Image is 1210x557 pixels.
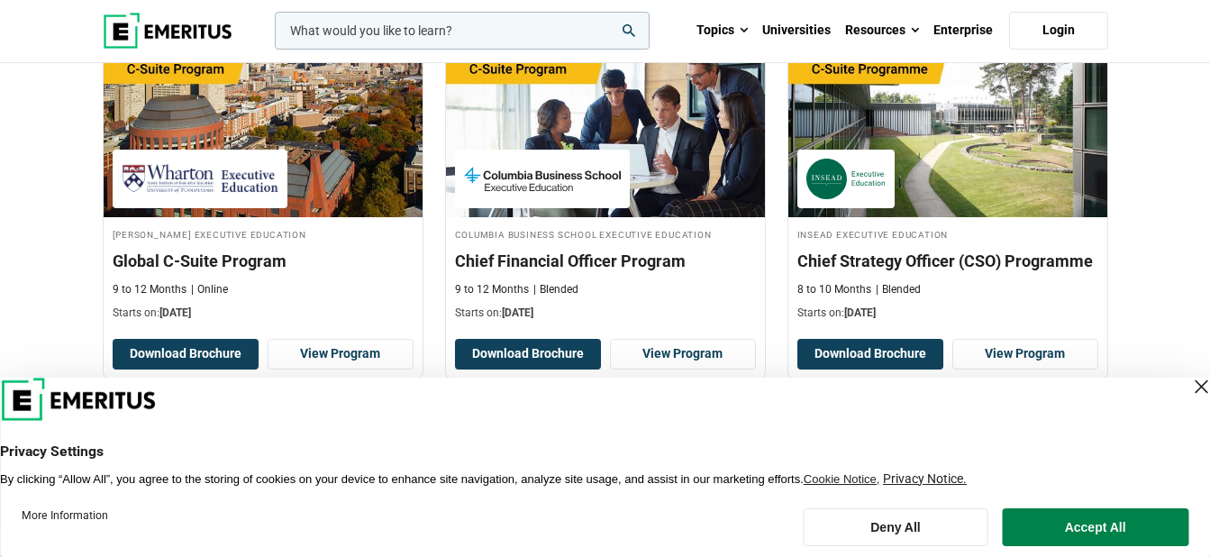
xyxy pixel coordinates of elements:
span: [DATE] [159,306,191,319]
p: 8 to 10 Months [797,282,871,297]
p: 9 to 12 Months [455,282,529,297]
button: Download Brochure [113,339,259,370]
p: 9 to 12 Months [113,282,187,297]
h3: Chief Strategy Officer (CSO) Programme [797,250,1098,272]
img: Wharton Executive Education [122,159,278,199]
h3: Global C-Suite Program [113,250,414,272]
span: [DATE] [844,306,876,319]
button: Download Brochure [455,339,601,370]
a: Finance Course by Columbia Business School Executive Education - September 29, 2025 Columbia Busi... [446,37,765,331]
img: INSEAD Executive Education [806,159,886,199]
a: View Program [610,339,756,370]
p: Starts on: [113,306,414,321]
a: View Program [268,339,414,370]
p: Online [191,282,228,297]
p: Starts on: [455,306,756,321]
img: Chief Strategy Officer (CSO) Programme | Online Leadership Course [788,37,1107,217]
p: Starts on: [797,306,1098,321]
h4: INSEAD Executive Education [797,226,1098,242]
a: Leadership Course by Wharton Executive Education - September 24, 2025 Wharton Executive Education... [104,37,423,331]
h4: [PERSON_NAME] Executive Education [113,226,414,242]
span: [DATE] [502,306,533,319]
p: Blended [876,282,921,297]
h3: Chief Financial Officer Program [455,250,756,272]
img: Chief Financial Officer Program | Online Finance Course [446,37,765,217]
img: Global C-Suite Program | Online Leadership Course [104,37,423,217]
button: Download Brochure [797,339,943,370]
p: Blended [533,282,578,297]
a: View Program [952,339,1098,370]
h4: Columbia Business School Executive Education [455,226,756,242]
img: Columbia Business School Executive Education [464,159,621,199]
input: woocommerce-product-search-field-0 [275,12,650,50]
a: Login [1009,12,1108,50]
a: Leadership Course by INSEAD Executive Education - October 14, 2025 INSEAD Executive Education INS... [788,37,1107,331]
